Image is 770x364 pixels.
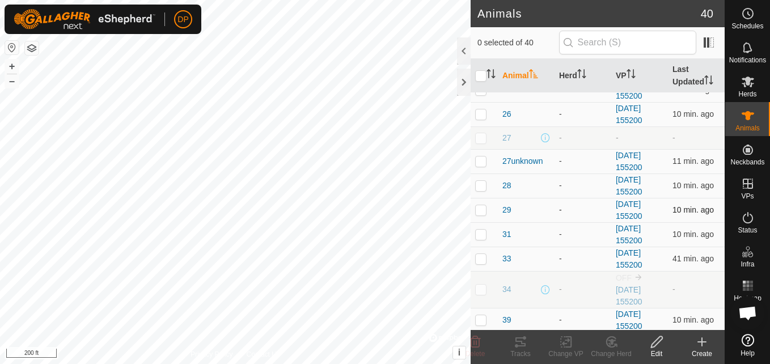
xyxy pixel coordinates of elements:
th: Last Updated [668,59,725,93]
span: Schedules [731,23,763,29]
a: Contact Us [247,349,280,359]
a: Help [725,329,770,361]
div: - [559,180,607,192]
span: Sep 7, 2025, 9:38 PM [672,181,714,190]
th: Animal [498,59,555,93]
span: - [672,133,675,142]
span: Sep 7, 2025, 9:38 PM [672,109,714,118]
div: Change Herd [589,349,634,359]
a: [DATE] 155200 [616,151,642,172]
button: Map Layers [25,41,39,55]
div: Create [679,349,725,359]
span: 26 [502,108,511,120]
a: [DATE] 155200 [616,104,642,125]
span: Delete [466,350,485,358]
span: Sep 7, 2025, 9:38 PM [672,156,714,166]
span: Notifications [729,57,766,64]
span: DP [177,14,188,26]
app-display-virtual-paddock-transition: - [616,133,619,142]
div: Tracks [498,349,543,359]
span: Heatmap [734,295,761,302]
span: 40 [701,5,713,22]
a: [DATE] 155200 [616,200,642,221]
p-sorticon: Activate to sort [486,71,496,80]
a: [DATE] 155200 [616,79,642,100]
a: [DATE] 155200 [616,310,642,331]
span: Status [738,227,757,234]
span: VPs [741,193,754,200]
div: - [559,283,607,295]
span: OFF [616,273,632,282]
span: Herds [738,91,756,98]
a: Privacy Policy [191,349,233,359]
p-sorticon: Activate to sort [627,71,636,80]
span: 28 [502,180,511,192]
span: - [672,285,675,294]
h2: Animals [477,7,701,20]
span: 27unknown [502,155,543,167]
button: + [5,60,19,73]
a: [DATE] 155200 [616,175,642,196]
span: 31 [502,228,511,240]
span: Neckbands [730,159,764,166]
span: 39 [502,314,511,326]
div: - [559,253,607,265]
div: - [559,228,607,240]
input: Search (S) [559,31,696,54]
div: - [559,155,607,167]
th: VP [611,59,668,93]
span: Infra [741,261,754,268]
span: Help [741,350,755,357]
span: 0 selected of 40 [477,37,559,49]
div: - [559,132,607,144]
a: [DATE] 155200 [616,224,642,245]
button: i [453,346,466,359]
span: 33 [502,253,511,265]
span: 29 [502,204,511,216]
div: - [559,108,607,120]
img: Gallagher Logo [14,9,155,29]
span: Sep 7, 2025, 9:38 PM [672,315,714,324]
span: Sep 7, 2025, 9:38 PM [672,230,714,239]
p-sorticon: Activate to sort [704,77,713,86]
span: 27 [502,132,511,144]
div: - [559,314,607,326]
button: – [5,74,19,88]
p-sorticon: Activate to sort [529,71,538,80]
div: - [559,204,607,216]
a: [DATE] 155200 [616,248,642,269]
img: to [634,273,643,282]
div: Edit [634,349,679,359]
span: Sep 7, 2025, 9:08 PM [672,254,714,263]
th: Herd [555,59,611,93]
div: Change VP [543,349,589,359]
button: Reset Map [5,41,19,54]
span: Animals [735,125,760,132]
span: i [458,348,460,357]
div: Open chat [731,296,765,330]
p-sorticon: Activate to sort [577,71,586,80]
span: 34 [502,283,511,295]
a: [DATE] 155200 [616,285,642,306]
span: Sep 7, 2025, 9:38 PM [672,205,714,214]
